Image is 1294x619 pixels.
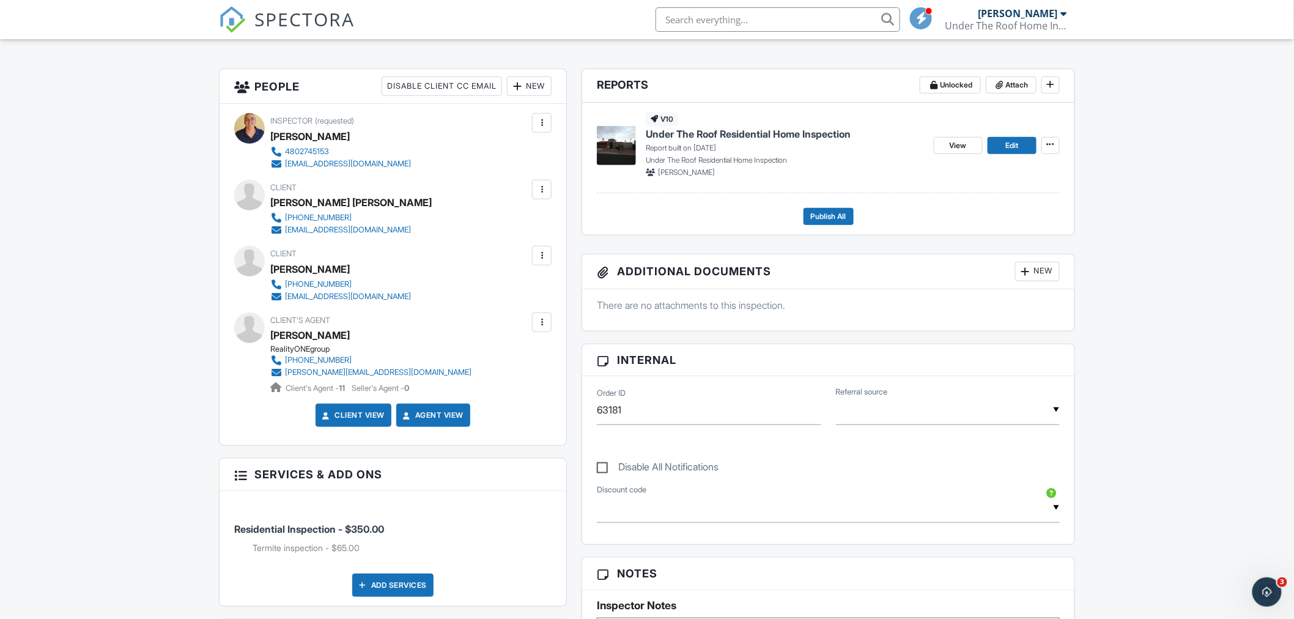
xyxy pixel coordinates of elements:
[582,558,1074,590] h3: Notes
[220,459,566,491] h3: Services & Add ons
[270,260,350,278] div: [PERSON_NAME]
[836,387,888,398] label: Referral source
[270,278,411,291] a: [PHONE_NUMBER]
[270,249,297,258] span: Client
[285,147,329,157] div: 4802745153
[285,355,352,365] div: [PHONE_NUMBER]
[404,384,409,393] strong: 0
[270,316,330,325] span: Client's Agent
[582,344,1074,376] h3: Internal
[285,368,471,377] div: [PERSON_NAME][EMAIL_ADDRESS][DOMAIN_NAME]
[401,409,464,421] a: Agent View
[219,17,355,42] a: SPECTORA
[220,69,566,104] h3: People
[597,298,1060,312] p: There are no attachments to this inspection.
[315,116,354,125] span: (requested)
[382,76,502,96] div: Disable Client CC Email
[285,292,411,302] div: [EMAIL_ADDRESS][DOMAIN_NAME]
[597,461,719,476] label: Disable All Notifications
[285,159,411,169] div: [EMAIL_ADDRESS][DOMAIN_NAME]
[270,224,422,236] a: [EMAIL_ADDRESS][DOMAIN_NAME]
[285,280,352,289] div: [PHONE_NUMBER]
[254,6,355,32] span: SPECTORA
[253,542,552,554] li: Add on: Termite inspection
[597,599,1060,612] h5: Inspector Notes
[656,7,900,32] input: Search everything...
[286,384,347,393] span: Client's Agent -
[270,291,411,303] a: [EMAIL_ADDRESS][DOMAIN_NAME]
[582,254,1074,289] h3: Additional Documents
[339,384,345,393] strong: 11
[270,183,297,192] span: Client
[270,344,481,354] div: RealityONEgroup
[270,326,350,344] a: [PERSON_NAME]
[270,158,411,170] a: [EMAIL_ADDRESS][DOMAIN_NAME]
[270,116,312,125] span: Inspector
[1015,262,1060,281] div: New
[597,388,626,399] label: Order ID
[978,7,1058,20] div: [PERSON_NAME]
[320,409,385,421] a: Client View
[285,213,352,223] div: [PHONE_NUMBER]
[352,574,434,597] div: Add Services
[270,354,471,366] a: [PHONE_NUMBER]
[234,500,552,564] li: Service: Residential Inspection
[597,484,646,495] label: Discount code
[945,20,1067,32] div: Under The Roof Home Inspections
[1277,577,1287,587] span: 3
[285,225,411,235] div: [EMAIL_ADDRESS][DOMAIN_NAME]
[270,193,432,212] div: [PERSON_NAME] [PERSON_NAME]
[270,127,350,146] div: [PERSON_NAME]
[1252,577,1282,607] iframe: Intercom live chat
[270,146,411,158] a: 4802745153
[219,6,246,33] img: The Best Home Inspection Software - Spectora
[352,384,409,393] span: Seller's Agent -
[270,366,471,379] a: [PERSON_NAME][EMAIL_ADDRESS][DOMAIN_NAME]
[507,76,552,96] div: New
[270,212,422,224] a: [PHONE_NUMBER]
[234,523,384,535] span: Residential Inspection - $350.00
